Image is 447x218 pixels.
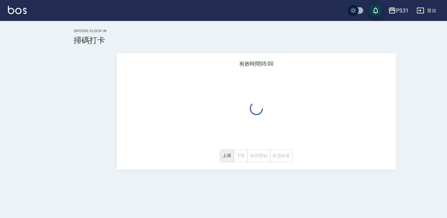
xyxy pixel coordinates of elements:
[396,7,409,15] div: PS31
[8,6,27,14] img: Logo
[116,53,396,170] div: 有效時間 05:00
[74,36,439,45] h3: 掃碼打卡
[74,29,439,33] h2: QRcode Clock In
[414,5,439,17] button: 登出
[386,4,411,17] button: PS31
[369,4,382,17] button: save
